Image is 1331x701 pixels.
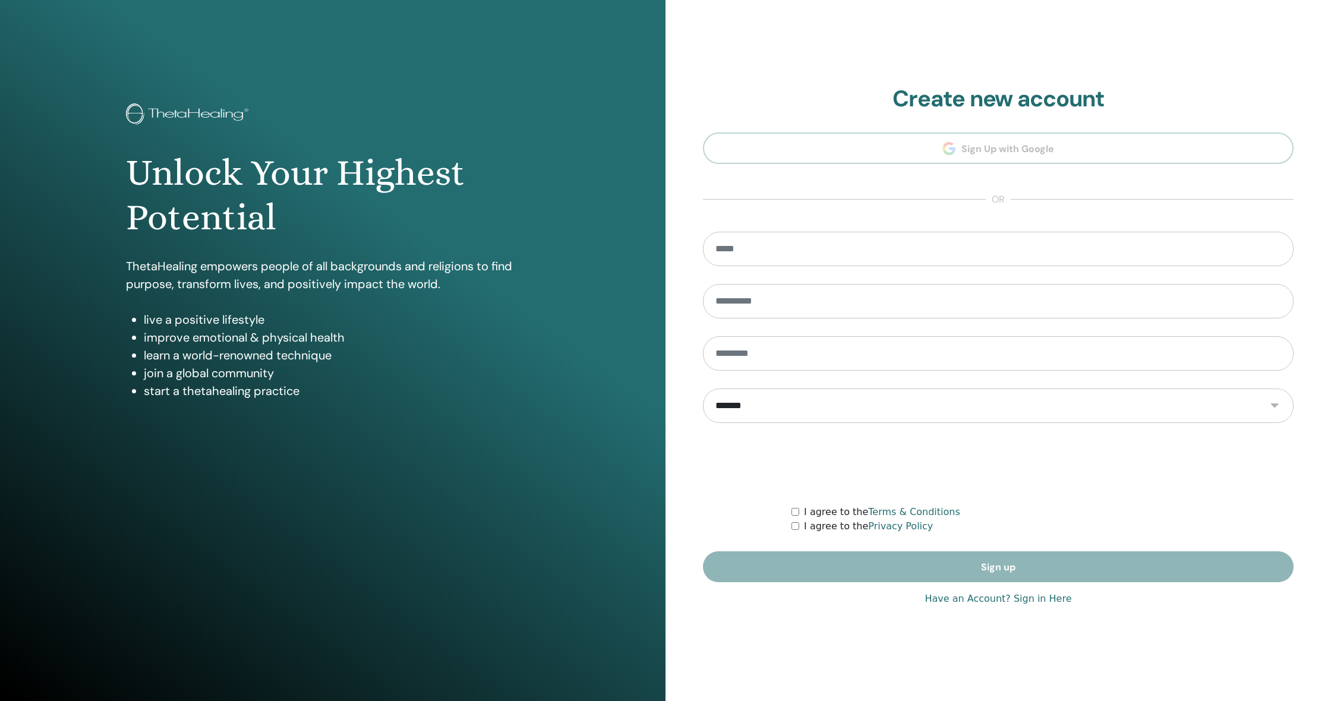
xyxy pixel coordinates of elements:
span: or [986,192,1011,207]
label: I agree to the [804,519,933,533]
a: Terms & Conditions [868,506,960,517]
li: join a global community [144,364,540,382]
a: Have an Account? Sign in Here [925,592,1071,606]
h1: Unlock Your Highest Potential [126,151,540,239]
iframe: reCAPTCHA [908,441,1089,487]
li: improve emotional & physical health [144,329,540,346]
li: live a positive lifestyle [144,311,540,329]
li: start a thetahealing practice [144,382,540,400]
h2: Create new account [703,86,1294,113]
li: learn a world-renowned technique [144,346,540,364]
label: I agree to the [804,505,960,519]
a: Privacy Policy [868,520,933,532]
p: ThetaHealing empowers people of all backgrounds and religions to find purpose, transform lives, a... [126,257,540,293]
